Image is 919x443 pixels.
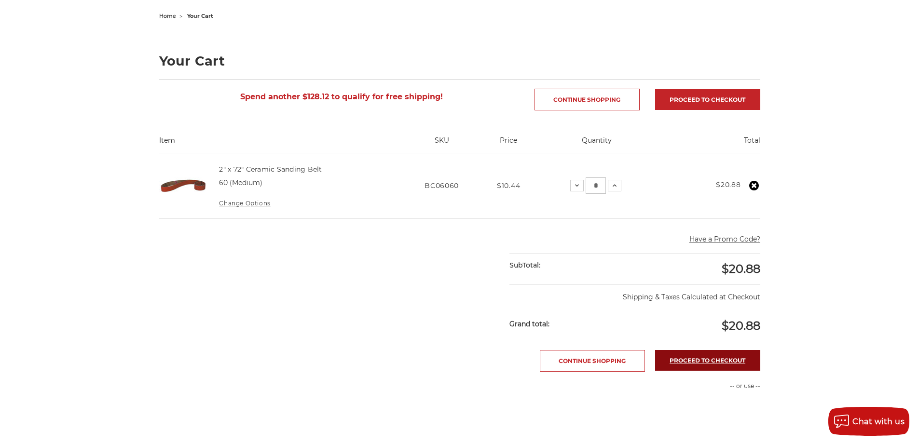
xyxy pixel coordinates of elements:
button: Have a Promo Code? [689,234,760,244]
th: Price [481,135,535,153]
th: SKU [402,135,481,153]
strong: Grand total: [509,320,549,328]
a: Proceed to checkout [655,350,760,371]
span: Spend another $128.12 to qualify for free shipping! [240,92,443,101]
a: Continue Shopping [535,89,640,110]
p: -- or use -- [640,382,760,390]
th: Quantity [535,135,658,153]
a: Continue Shopping [540,350,645,372]
th: Total [658,135,760,153]
button: Chat with us [828,407,909,436]
iframe: PayPal-paypal [640,401,760,420]
img: 2" x 72" Ceramic Pipe Sanding Belt [159,161,207,210]
a: 2" x 72" Ceramic Sanding Belt [219,165,322,174]
span: BC06060 [425,181,459,190]
div: SubTotal: [509,254,635,277]
h1: Your Cart [159,54,760,67]
dd: 60 (Medium) [219,178,262,188]
a: Change Options [219,200,270,207]
th: Item [159,135,402,153]
span: $20.88 [722,319,760,333]
a: home [159,13,176,19]
a: Proceed to checkout [655,89,760,110]
p: Shipping & Taxes Calculated at Checkout [509,284,760,302]
span: Chat with us [852,417,905,426]
strong: $20.88 [716,180,741,189]
span: $10.44 [497,181,520,190]
span: your cart [187,13,213,19]
span: $20.88 [722,262,760,276]
input: 2" x 72" Ceramic Sanding Belt Quantity: [586,177,606,194]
